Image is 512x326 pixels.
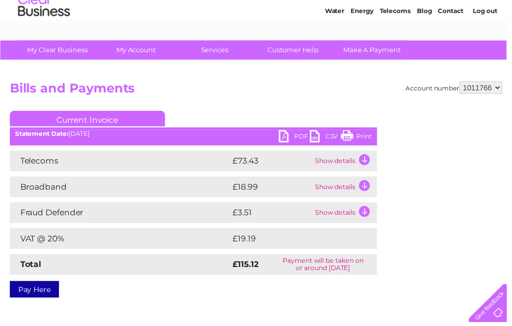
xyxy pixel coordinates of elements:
strong: £115.12 [235,262,261,272]
td: Fraud Defender [10,205,232,226]
td: £73.43 [232,153,316,173]
div: Account number [410,83,507,95]
td: £19.19 [232,231,358,252]
a: Blog [421,44,436,52]
strong: Total [20,262,42,272]
a: CSV [313,132,344,147]
h2: Bills and Payments [10,83,507,102]
a: Water [328,44,348,52]
a: Energy [354,44,377,52]
div: Clear Business is a trading name of Verastar Limited (registered in [GEOGRAPHIC_DATA] No. 3667643... [10,6,504,51]
a: Contact [443,44,468,52]
a: Services [174,41,260,61]
td: £3.51 [232,205,316,226]
a: Log out [478,44,502,52]
a: 0333 014 3131 [315,5,387,18]
a: Print [344,132,376,147]
td: Show details [316,205,381,226]
img: logo.png [18,27,71,59]
a: My Clear Business [15,41,101,61]
a: Make A Payment [333,41,419,61]
div: [DATE] [10,132,381,139]
a: PDF [282,132,313,147]
td: £18.99 [232,179,316,200]
td: Show details [316,179,381,200]
a: My Account [95,41,181,61]
td: Broadband [10,179,232,200]
b: Statement Date: [15,131,69,139]
td: Payment will be taken on or around [DATE] [272,257,381,278]
td: VAT @ 20% [10,231,232,252]
td: Telecoms [10,153,232,173]
td: Show details [316,153,381,173]
a: Customer Help [253,41,340,61]
a: Current Invoice [10,112,167,128]
a: Pay Here [10,284,60,301]
a: Telecoms [383,44,415,52]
